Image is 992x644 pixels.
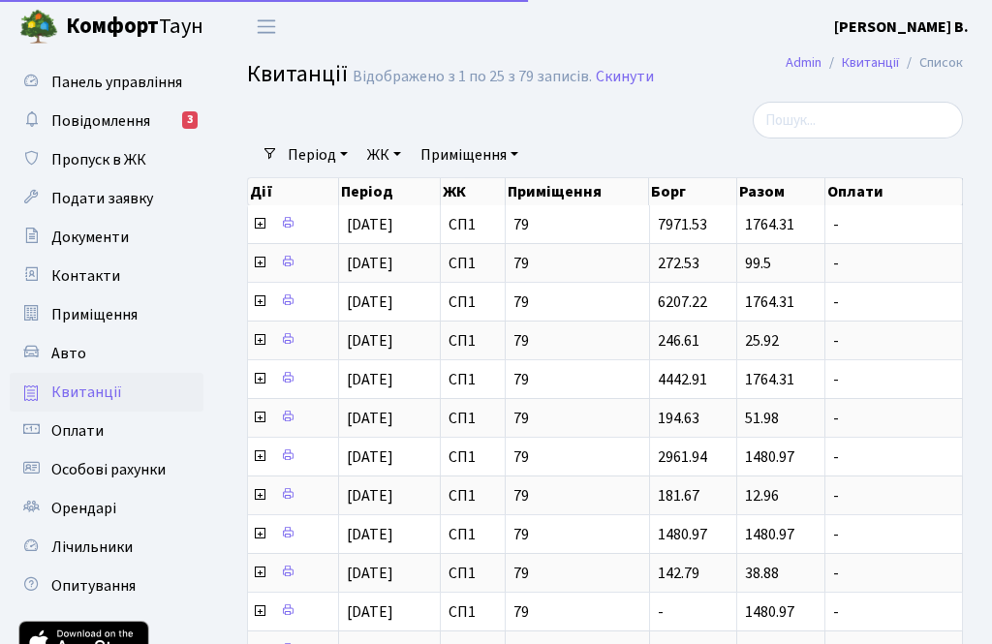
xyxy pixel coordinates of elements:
[513,372,641,387] span: 79
[833,372,954,387] span: -
[513,333,641,349] span: 79
[353,68,592,86] div: Відображено з 1 по 25 з 79 записів.
[513,294,641,310] span: 79
[449,372,497,387] span: СП1
[51,575,136,597] span: Опитування
[745,253,771,274] span: 99.5
[19,8,58,46] img: logo.png
[10,295,203,334] a: Приміщення
[745,601,794,623] span: 1480.97
[513,256,641,271] span: 79
[359,138,409,171] a: ЖК
[513,604,641,620] span: 79
[745,563,779,584] span: 38.88
[513,449,641,465] span: 79
[449,411,497,426] span: СП1
[513,411,641,426] span: 79
[658,524,707,545] span: 1480.97
[745,408,779,429] span: 51.98
[51,110,150,132] span: Повідомлення
[658,408,699,429] span: 194.63
[66,11,203,44] span: Таун
[347,524,393,545] span: [DATE]
[51,188,153,209] span: Подати заявку
[51,227,129,248] span: Документи
[449,527,497,542] span: СП1
[513,566,641,581] span: 79
[449,488,497,504] span: СП1
[10,334,203,373] a: Авто
[347,563,393,584] span: [DATE]
[833,411,954,426] span: -
[449,256,497,271] span: СП1
[658,446,707,468] span: 2961.94
[825,178,963,205] th: Оплати
[51,304,138,325] span: Приміщення
[248,178,339,205] th: Дії
[658,253,699,274] span: 272.53
[10,567,203,605] a: Опитування
[649,178,736,205] th: Борг
[51,498,116,519] span: Орендарі
[737,178,825,205] th: Разом
[658,330,699,352] span: 246.61
[899,52,963,74] li: Список
[51,420,104,442] span: Оплати
[834,16,969,38] b: [PERSON_NAME] В.
[51,72,182,93] span: Панель управління
[10,412,203,450] a: Оплати
[51,343,86,364] span: Авто
[745,524,794,545] span: 1480.97
[347,330,393,352] span: [DATE]
[833,566,954,581] span: -
[242,11,291,43] button: Переключити навігацію
[833,488,954,504] span: -
[347,408,393,429] span: [DATE]
[51,265,120,287] span: Контакти
[10,140,203,179] a: Пропуск в ЖК
[745,214,794,235] span: 1764.31
[753,102,963,138] input: Пошук...
[10,63,203,102] a: Панель управління
[51,382,122,403] span: Квитанції
[834,15,969,39] a: [PERSON_NAME] В.
[347,369,393,390] span: [DATE]
[10,257,203,295] a: Контакти
[339,178,440,205] th: Період
[658,369,707,390] span: 4442.91
[745,291,794,313] span: 1764.31
[757,43,992,83] nav: breadcrumb
[51,149,146,170] span: Пропуск в ЖК
[658,291,707,313] span: 6207.22
[347,601,393,623] span: [DATE]
[833,604,954,620] span: -
[513,488,641,504] span: 79
[658,601,664,623] span: -
[449,449,497,465] span: СП1
[513,217,641,232] span: 79
[745,369,794,390] span: 1764.31
[833,333,954,349] span: -
[745,446,794,468] span: 1480.97
[347,485,393,506] span: [DATE]
[449,604,497,620] span: СП1
[842,52,899,73] a: Квитанції
[247,57,348,91] span: Квитанції
[745,485,779,506] span: 12.96
[449,566,497,581] span: СП1
[833,256,954,271] span: -
[833,294,954,310] span: -
[449,294,497,310] span: СП1
[10,218,203,257] a: Документи
[182,111,198,129] div: 3
[347,214,393,235] span: [DATE]
[833,449,954,465] span: -
[347,446,393,468] span: [DATE]
[66,11,159,42] b: Комфорт
[449,333,497,349] span: СП1
[10,528,203,567] a: Лічильники
[786,52,821,73] a: Admin
[513,527,641,542] span: 79
[658,485,699,506] span: 181.67
[441,178,506,205] th: ЖК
